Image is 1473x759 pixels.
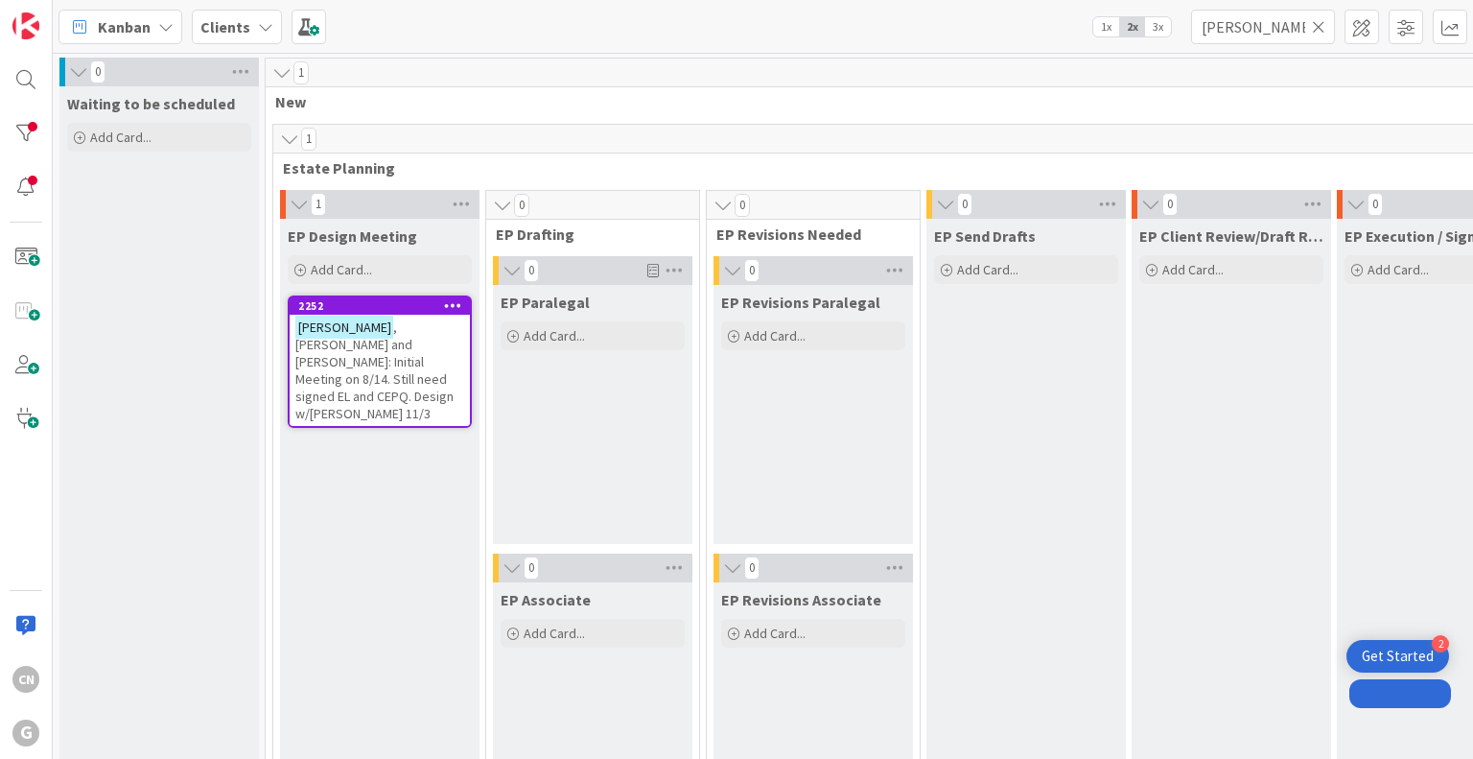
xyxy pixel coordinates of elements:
[298,299,470,313] div: 2252
[295,316,393,338] mark: [PERSON_NAME]
[514,194,529,217] span: 0
[290,297,470,426] div: 2252[PERSON_NAME], [PERSON_NAME] and [PERSON_NAME]: Initial Meeting on 8/14. Still need signed EL...
[1162,261,1224,278] span: Add Card...
[1145,17,1171,36] span: 3x
[957,261,1018,278] span: Add Card...
[934,226,1036,246] span: EP Send Drafts
[293,61,309,84] span: 1
[67,94,235,113] span: Waiting to be scheduled
[12,720,39,747] div: G
[290,297,470,315] div: 2252
[288,296,472,428] a: 2252[PERSON_NAME], [PERSON_NAME] and [PERSON_NAME]: Initial Meeting on 8/14. Still need signed EL...
[501,293,590,312] span: EP Paralegal
[524,625,585,642] span: Add Card...
[90,60,105,83] span: 0
[1191,10,1335,44] input: Quick Filter...
[1368,193,1383,216] span: 0
[501,590,591,609] span: EP Associate
[1362,647,1434,666] div: Get Started
[288,226,417,246] span: EP Design Meeting
[200,17,250,36] b: Clients
[1119,17,1145,36] span: 2x
[721,590,881,609] span: EP Revisions Associate
[12,12,39,39] img: Visit kanbanzone.com
[1162,193,1178,216] span: 0
[716,225,896,244] span: EP Revisions Needed
[1346,640,1449,673] div: Open Get Started checklist, remaining modules: 2
[311,193,326,216] span: 1
[1368,261,1429,278] span: Add Card...
[744,625,806,642] span: Add Card...
[1139,226,1323,246] span: EP Client Review/Draft Review Meeting
[735,194,750,217] span: 0
[496,225,675,244] span: EP Drafting
[744,327,806,344] span: Add Card...
[90,129,152,146] span: Add Card...
[311,261,372,278] span: Add Card...
[1432,635,1449,652] div: 2
[301,128,316,151] span: 1
[744,259,760,282] span: 0
[524,557,539,580] span: 0
[524,327,585,344] span: Add Card...
[524,259,539,282] span: 0
[744,557,760,580] span: 0
[957,193,972,216] span: 0
[1093,17,1119,36] span: 1x
[98,15,151,38] span: Kanban
[721,293,880,312] span: EP Revisions Paralegal
[12,666,39,693] div: CN
[295,319,454,422] span: , [PERSON_NAME] and [PERSON_NAME]: Initial Meeting on 8/14. Still need signed EL and CEPQ. Design...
